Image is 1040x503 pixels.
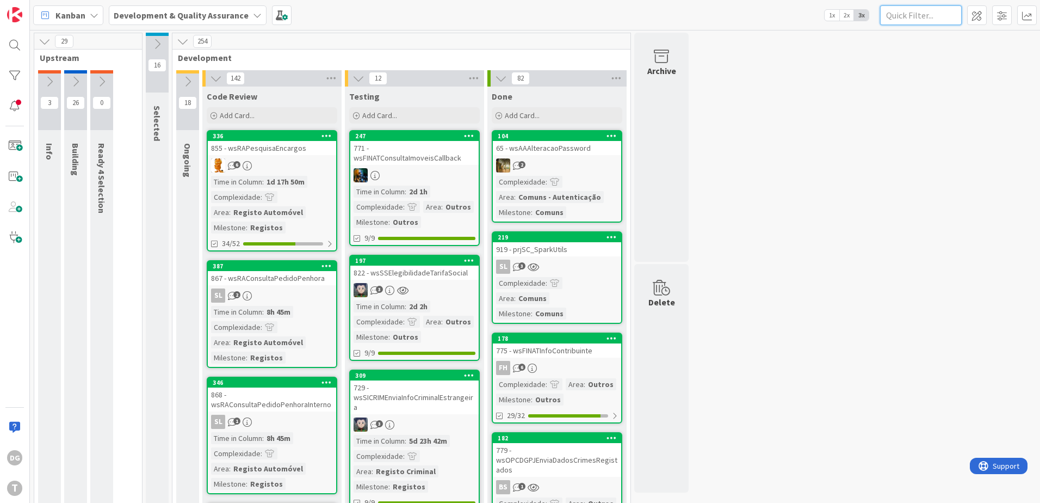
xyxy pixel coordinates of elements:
span: : [262,306,264,318]
span: : [246,222,247,234]
div: Time in Column [211,432,262,444]
div: Comuns [533,308,566,320]
div: 247 [355,132,479,140]
span: Kanban [55,9,85,22]
div: Complexidade [354,316,403,328]
div: Time in Column [211,176,262,188]
span: 2 [233,291,240,298]
div: 336 [213,132,336,140]
span: : [403,316,405,328]
div: Milestone [211,478,246,490]
div: 8h 45m [264,306,293,318]
span: 82 [511,72,530,85]
div: 104 [493,131,621,141]
span: : [531,394,533,406]
div: Milestone [496,206,531,218]
div: 2d 1h [406,186,430,198]
div: 197 [355,257,479,265]
div: Complexidade [211,191,261,203]
div: Time in Column [354,300,405,312]
div: 197822 - wsSSElegibilidadeTarifaSocial [350,256,479,280]
span: Done [492,91,512,102]
div: 346 [208,378,336,388]
span: 3x [854,10,869,21]
div: 336855 - wsRAPesquisaEncargos [208,131,336,155]
a: 219919 - prjSC_SparkUtilsSLComplexidade:Area:ComunsMilestone:Comuns [492,231,622,324]
div: 182 [498,434,621,442]
div: Area [496,292,514,304]
div: 387867 - wsRAConsultaPedidoPenhora [208,261,336,285]
div: LS [350,418,479,432]
span: 2x [839,10,854,21]
span: : [403,450,405,462]
div: 247771 - wsFINATConsultaImoveisCallback [350,131,479,165]
span: 3 [376,420,383,427]
span: 1x [825,10,839,21]
div: 309 [355,372,479,379]
span: Development [178,52,617,63]
div: 729 - wsSICRIMEnviaInfoCriminalEstrangeira [350,381,479,414]
div: FH [496,361,510,375]
div: Registos [390,481,428,493]
span: : [246,352,247,364]
span: : [262,176,264,188]
span: Info [44,143,55,160]
span: : [229,463,231,475]
div: FH [493,361,621,375]
div: Outros [443,316,474,328]
span: : [531,206,533,218]
span: : [546,277,547,289]
a: 197822 - wsSSElegibilidadeTarifaSocialLSTime in Column:2d 2hComplexidade:Area:OutrosMilestone:Out... [349,255,480,361]
div: 822 - wsSSElegibilidadeTarifaSocial [350,266,479,280]
span: Testing [349,91,380,102]
div: SL [208,289,336,303]
div: Time in Column [354,186,405,198]
img: LS [354,418,368,432]
div: Outros [443,201,474,213]
span: 26 [66,96,85,109]
span: : [441,316,443,328]
div: Complexidade [496,277,546,289]
div: Area [354,465,372,477]
div: 178 [498,335,621,342]
span: 18 [178,96,197,109]
input: Quick Filter... [880,5,962,25]
span: 1 [518,483,525,490]
div: Comuns - Autenticação [516,191,604,203]
div: 387 [208,261,336,271]
div: 387 [213,262,336,270]
div: Outros [390,216,421,228]
div: 197 [350,256,479,266]
div: SL [211,415,225,429]
span: : [246,478,247,490]
div: Area [423,316,441,328]
span: Support [23,2,49,15]
div: 182 [493,433,621,443]
div: 919 - prjSC_SparkUtils [493,242,621,256]
div: Area [211,463,229,475]
div: Complexidade [211,321,261,333]
div: Registos [247,352,286,364]
span: : [546,378,547,390]
span: : [261,321,262,333]
div: 336 [208,131,336,141]
div: Delete [648,296,675,309]
div: Outros [390,331,421,343]
div: Complexidade [354,450,403,462]
div: Complexidade [211,447,261,459]
div: SL [208,415,336,429]
span: 254 [193,35,212,48]
span: 1 [233,418,240,425]
span: Ongoing [182,143,193,177]
div: 5d 23h 42m [406,435,450,447]
div: Outros [533,394,564,406]
div: 65 - wsAAAlteracaoPassword [493,141,621,155]
span: : [405,186,406,198]
div: Time in Column [354,435,405,447]
div: 182779 - wsOPCDGPJEnviaDadosCrimesRegistados [493,433,621,477]
a: 387867 - wsRAConsultaPedidoPenhoraSLTime in Column:8h 45mComplexidade:Area:Registo AutomóvelMiles... [207,260,337,368]
div: Registo Criminal [373,465,438,477]
span: : [405,300,406,312]
div: 309 [350,371,479,381]
span: Building [70,143,81,176]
